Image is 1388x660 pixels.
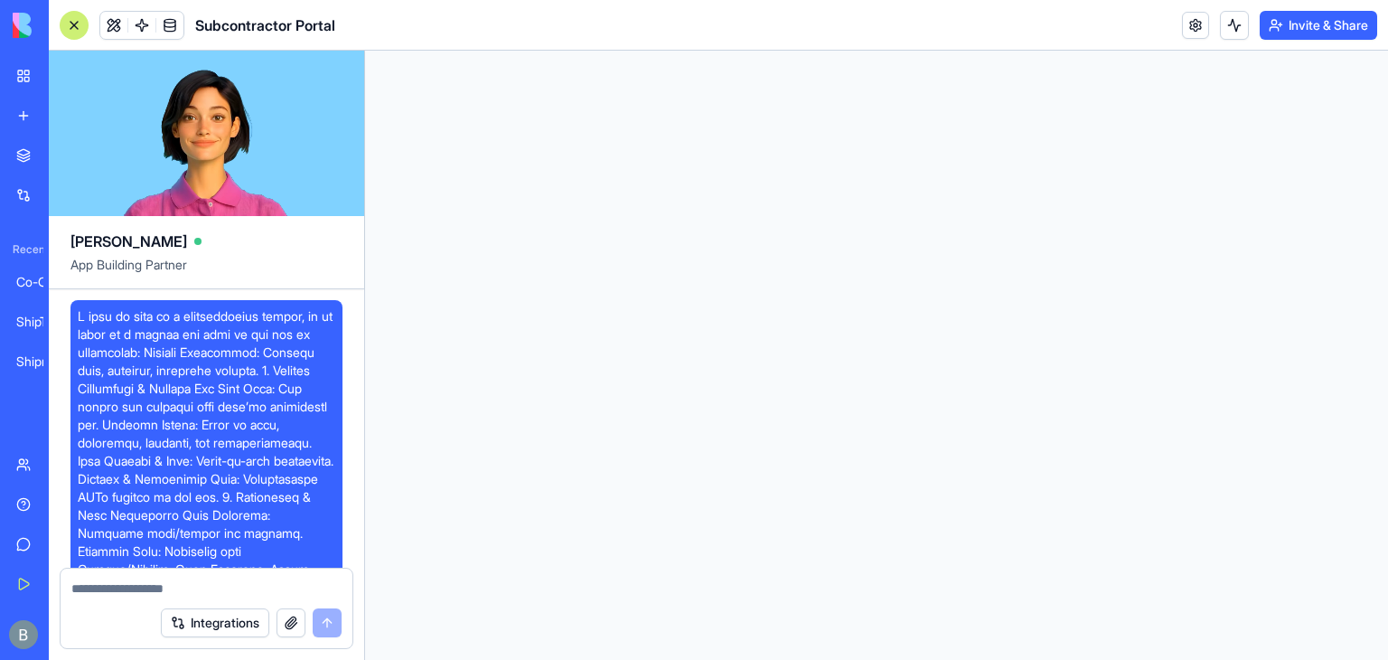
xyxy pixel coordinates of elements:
img: logo [13,13,125,38]
span: App Building Partner [70,256,342,288]
button: Invite & Share [1260,11,1377,40]
img: ACg8ocIug40qN1SCXJiinWdltW7QsPxROn8ZAVDlgOtPD8eQfXIZmw=s96-c [9,620,38,649]
button: Integrations [161,608,269,637]
a: Co-Op Cafe Gaming Hub [5,264,78,300]
div: ShipTracker Pro [16,313,67,331]
span: Subcontractor Portal [195,14,335,36]
span: [PERSON_NAME] [70,231,187,252]
div: Shipment Tracker [16,353,67,371]
a: Shipment Tracker [5,344,78,380]
span: Recent [5,242,43,257]
div: Co-Op Cafe Gaming Hub [16,273,67,291]
a: ShipTracker Pro [5,304,78,340]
